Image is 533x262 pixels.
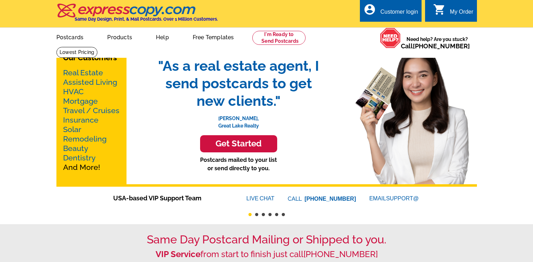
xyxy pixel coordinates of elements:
button: 1 of 6 [248,213,252,216]
a: Insurance [63,116,98,124]
button: 6 of 6 [282,213,285,216]
h2: from start to finish just call [56,249,477,260]
a: shopping_cart My Order [433,8,473,16]
span: Call [401,42,470,50]
i: account_circle [363,3,376,16]
a: [PHONE_NUMBER] [303,249,378,259]
a: Beauty [63,144,88,153]
a: Solar [63,125,81,134]
img: help [380,28,401,48]
font: CALL [288,195,303,203]
p: Postcards mailed to your list or send directly to you. [151,156,326,173]
a: Remodeling [63,135,107,143]
button: 2 of 6 [255,213,258,216]
span: Need help? Are you stuck? [401,36,473,50]
a: [PHONE_NUMBER] [305,196,356,202]
a: Mortgage [63,97,98,105]
font: SUPPORT@ [386,194,420,203]
button: 4 of 6 [268,213,272,216]
font: LIVE [246,194,260,203]
a: Get Started [151,135,326,152]
a: Real Estate [63,68,103,77]
div: My Order [450,9,473,19]
button: 3 of 6 [262,213,265,216]
a: Help [145,28,180,45]
a: Assisted Living [63,78,117,87]
a: account_circle Customer login [363,8,418,16]
a: Same Day Design, Print, & Mail Postcards. Over 1 Million Customers. [56,8,218,22]
a: EMAILSUPPORT@ [369,195,420,201]
span: USA-based VIP Support Team [113,193,225,203]
a: [PHONE_NUMBER] [413,42,470,50]
a: Dentistry [63,153,96,162]
a: LIVECHAT [246,195,274,201]
i: shopping_cart [433,3,446,16]
a: Postcards [45,28,95,45]
a: Products [96,28,143,45]
a: HVAC [63,87,84,96]
span: "As a real estate agent, I send postcards to get new clients." [151,57,326,110]
h1: Same Day Postcard Mailing or Shipped to you. [56,233,477,246]
button: 5 of 6 [275,213,278,216]
p: [PERSON_NAME], Great Lake Realty [151,110,326,130]
strong: VIP Service [156,249,200,259]
p: And More! [63,68,120,172]
div: Customer login [380,9,418,19]
h3: Get Started [209,139,268,149]
h4: Same Day Design, Print, & Mail Postcards. Over 1 Million Customers. [75,16,218,22]
a: Travel / Cruises [63,106,119,115]
a: Free Templates [182,28,245,45]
